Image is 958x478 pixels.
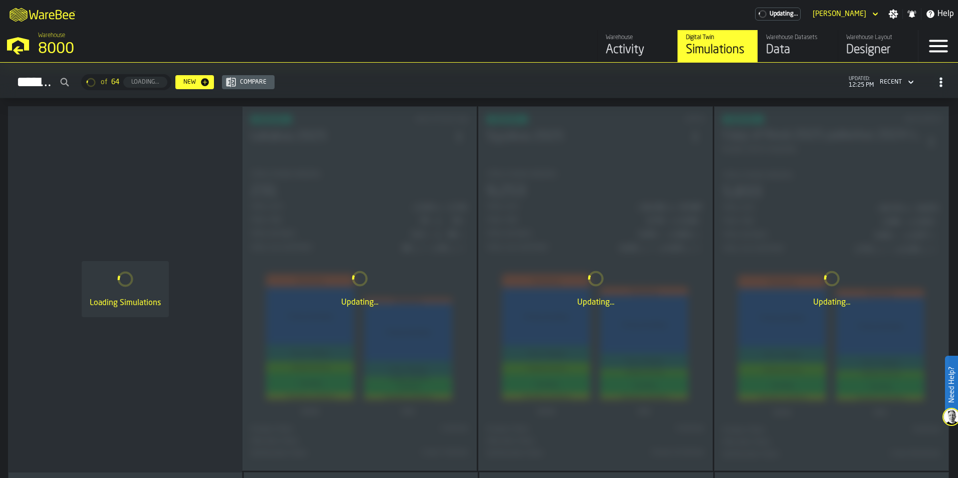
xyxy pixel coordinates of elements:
span: 64 [111,78,119,86]
label: button-toggle-Notifications [903,9,921,19]
div: Data [766,42,830,58]
div: Simulations [686,42,750,58]
label: Need Help? [946,357,957,413]
button: button-New [175,75,214,89]
a: link-to-/wh/i/b2e041e4-2753-4086-a82a-958e8abdd2c7/feed/ [597,30,677,62]
div: Updating... [723,297,940,309]
button: button-Loading... [123,77,167,88]
span: Help [937,8,954,20]
div: Warehouse Layout [846,34,910,41]
div: New [179,79,200,86]
div: Loading... [127,79,163,86]
div: Updating... [487,297,704,309]
div: Warehouse Datasets [766,34,830,41]
div: 8000 [38,40,309,58]
div: Warehouse [606,34,669,41]
div: ItemListCard-DashboardItemContainer [714,106,949,471]
span: of [101,78,107,86]
div: ItemListCard-DashboardItemContainer [242,106,477,471]
div: Updating... [251,297,468,309]
div: Designer [846,42,910,58]
span: 12:25 PM [849,82,874,89]
div: ButtonLoadMore-Loading...-Prev-First-Last [77,74,175,90]
span: updated: [849,76,874,82]
a: link-to-/wh/i/b2e041e4-2753-4086-a82a-958e8abdd2c7/designer [838,30,918,62]
button: button-Compare [222,75,275,89]
div: DropdownMenuValue-4 [880,79,902,86]
div: DropdownMenuValue-4 [876,76,916,88]
div: DropdownMenuValue-Hannes Vertamo Vertamo [809,8,880,20]
a: link-to-/wh/i/b2e041e4-2753-4086-a82a-958e8abdd2c7/settings/billing [755,8,801,21]
div: ItemListCard- [8,106,242,472]
label: button-toggle-Settings [884,9,902,19]
a: link-to-/wh/i/b2e041e4-2753-4086-a82a-958e8abdd2c7/data [758,30,838,62]
div: Menu Subscription [755,8,801,21]
div: Loading Simulations [90,297,161,309]
label: button-toggle-Menu [918,30,958,62]
a: link-to-/wh/i/b2e041e4-2753-4086-a82a-958e8abdd2c7/simulations [677,30,758,62]
div: DropdownMenuValue-Hannes Vertamo Vertamo [813,10,866,18]
div: ItemListCard-DashboardItemContainer [478,106,713,471]
span: Updating... [770,11,798,18]
div: Activity [606,42,669,58]
label: button-toggle-Help [921,8,958,20]
div: Digital Twin [686,34,750,41]
div: Compare [236,79,271,86]
span: Warehouse [38,32,65,39]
